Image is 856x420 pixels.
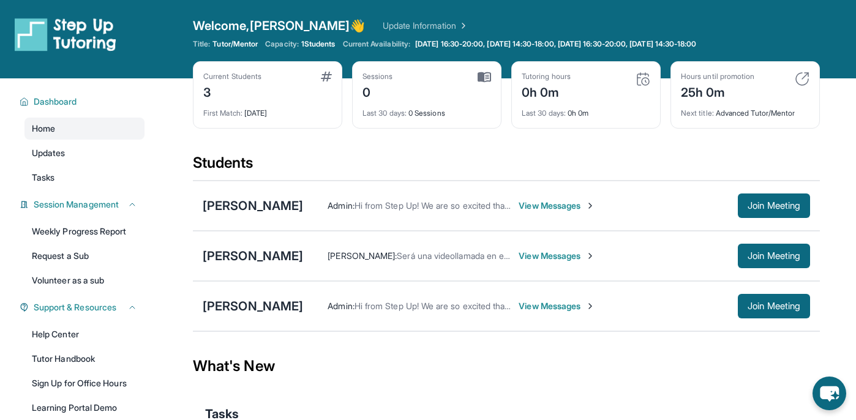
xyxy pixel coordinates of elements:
a: Sign Up for Office Hours [24,372,145,394]
div: Hours until promotion [681,72,754,81]
div: 0h 0m [522,101,650,118]
div: Students [193,153,820,180]
img: Chevron Right [456,20,468,32]
img: Chevron-Right [585,251,595,261]
div: [DATE] [203,101,332,118]
div: 0 Sessions [362,101,491,118]
a: Home [24,118,145,140]
button: Join Meeting [738,244,810,268]
span: Capacity: [265,39,299,49]
button: Support & Resources [29,301,137,313]
div: Tutoring hours [522,72,571,81]
div: Advanced Tutor/Mentor [681,101,809,118]
span: [DATE] 16:30-20:00, [DATE] 14:30-18:00, [DATE] 16:30-20:00, [DATE] 14:30-18:00 [415,39,696,49]
span: [PERSON_NAME] : [328,250,397,261]
div: [PERSON_NAME] [203,197,303,214]
span: Updates [32,147,66,159]
span: Join Meeting [748,202,800,209]
span: 1 Students [301,39,336,49]
div: 25h 0m [681,81,754,101]
span: Tutor/Mentor [212,39,258,49]
span: Join Meeting [748,302,800,310]
a: Weekly Progress Report [24,220,145,242]
img: logo [15,17,116,51]
span: Admin : [328,200,354,211]
a: Request a Sub [24,245,145,267]
a: Tutor Handbook [24,348,145,370]
span: Home [32,122,55,135]
img: card [795,72,809,86]
img: card [321,72,332,81]
span: Next title : [681,108,714,118]
div: 3 [203,81,261,101]
span: Last 30 days : [362,108,407,118]
span: Current Availability: [343,39,410,49]
span: Last 30 days : [522,108,566,118]
a: Tasks [24,167,145,189]
button: Join Meeting [738,193,810,218]
button: Dashboard [29,96,137,108]
span: Será una videollamada en el sitio web de StepUp. Le mandaré el enlace y el código. [397,250,721,261]
span: Dashboard [34,96,77,108]
div: What's New [193,339,820,393]
img: card [636,72,650,86]
div: Current Students [203,72,261,81]
span: Support & Resources [34,301,116,313]
div: 0 [362,81,393,101]
span: Title: [193,39,210,49]
a: Learning Portal Demo [24,397,145,419]
button: chat-button [813,377,846,410]
span: View Messages [519,250,595,262]
img: Chevron-Right [585,201,595,211]
a: Updates [24,142,145,164]
button: Join Meeting [738,294,810,318]
div: 0h 0m [522,81,571,101]
div: [PERSON_NAME] [203,247,303,264]
div: [PERSON_NAME] [203,298,303,315]
button: Session Management [29,198,137,211]
span: View Messages [519,300,595,312]
span: Session Management [34,198,119,211]
span: First Match : [203,108,242,118]
span: Admin : [328,301,354,311]
span: Tasks [32,171,54,184]
span: Welcome, [PERSON_NAME] 👋 [193,17,366,34]
span: Join Meeting [748,252,800,260]
a: Help Center [24,323,145,345]
span: View Messages [519,200,595,212]
img: Chevron-Right [585,301,595,311]
img: card [478,72,491,83]
a: [DATE] 16:30-20:00, [DATE] 14:30-18:00, [DATE] 16:30-20:00, [DATE] 14:30-18:00 [413,39,699,49]
a: Volunteer as a sub [24,269,145,291]
div: Sessions [362,72,393,81]
a: Update Information [383,20,468,32]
